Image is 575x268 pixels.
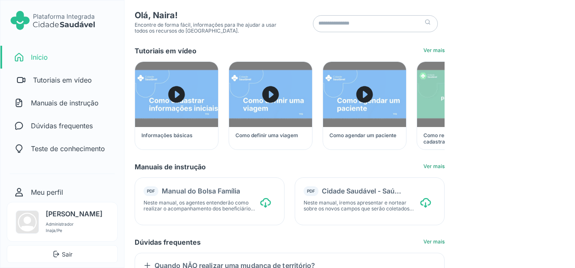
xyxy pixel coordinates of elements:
a: Ver mais [423,163,445,171]
h3: Como resolver pendências cadastrais [423,132,491,145]
a: Ver mais [423,47,445,55]
a: Teste de conhecimento [0,137,124,160]
h3: Manuais de instrução [135,163,445,171]
ion-icon: caret forward circle [166,84,187,105]
a: Dúvidas frequentes [0,114,124,137]
p: Inaja/Pe [46,227,102,234]
p: Manuais de instrução [31,98,99,108]
p: Tutoriais em vídeo [33,75,92,85]
p: Início [31,52,48,62]
p: Neste manual, os agentes entenderão como realizar o acompanhamento dos beneficiários do Programa ... [144,200,256,212]
div: PDF [147,188,155,194]
img: Como resolver pendências cadastrais [417,62,500,127]
button: Sair [7,245,118,263]
a: Foto do usuário [PERSON_NAME] Administrador Inaja/Pe [7,202,118,242]
h3: Cidade Saudável - Saúde Mental [322,187,405,195]
img: Como agendar um paciente [323,62,406,127]
h3: Tutoriais em vídeo [135,47,445,55]
a: Tutoriais em vídeo [3,69,124,91]
p: Encontre de forma fácil, informações para lhe ajudar a usar todos os recursos do [GEOGRAPHIC_DATA]. [135,22,279,34]
h5: [PERSON_NAME] [46,210,102,218]
h3: Olá, Naira! [135,10,279,20]
h3: Manual do Bolsa Família [162,187,240,195]
a: Início [0,46,124,69]
p: Dúvidas frequentes [31,121,93,131]
a: Manuais de instrução [0,91,124,114]
ion-icon: caret forward circle [260,84,281,105]
img: Foto do usuário [16,210,39,234]
span: Sair [7,250,117,259]
h3: Dúvidas frequentes [135,239,445,246]
p: Teste de conhecimento [31,144,105,154]
img: Como definir uma viagem [229,62,312,127]
p: Administrador [46,221,102,227]
h3: Como agendar um paciente [329,132,397,138]
a: Meu perfil [0,181,124,204]
div: PDF [307,188,315,194]
h3: Informações básicas [141,132,209,138]
p: Neste manual, iremos apresentar e nortear sobre os novos campos que serão coletados pelos agentes... [304,200,416,212]
h3: Como definir uma viagem [235,132,303,138]
p: Meu perfil [31,187,63,197]
a: Ver mais [423,239,445,246]
ion-icon: caret forward circle [354,84,375,105]
img: Informações básicas [135,62,218,127]
img: Logo do Cidade Saudável [11,9,95,32]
